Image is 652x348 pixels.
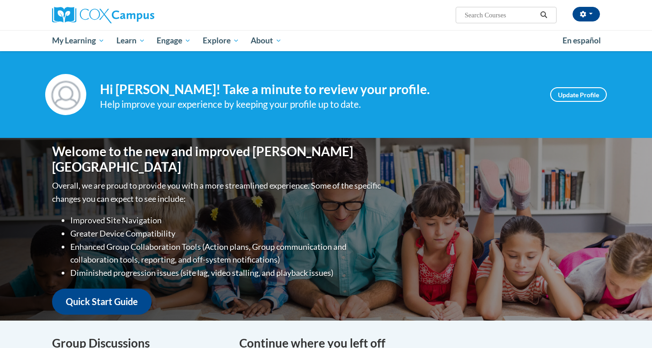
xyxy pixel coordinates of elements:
[557,31,607,50] a: En español
[550,87,607,102] a: Update Profile
[537,10,551,21] button: Search
[52,289,152,315] a: Quick Start Guide
[52,7,154,23] img: Cox Campus
[52,144,383,174] h1: Welcome to the new and improved [PERSON_NAME][GEOGRAPHIC_DATA]
[245,30,288,51] a: About
[464,10,537,21] input: Search Courses
[52,35,105,46] span: My Learning
[151,30,197,51] a: Engage
[70,227,383,240] li: Greater Device Compatibility
[116,35,145,46] span: Learn
[100,97,536,112] div: Help improve your experience by keeping your profile up to date.
[203,35,239,46] span: Explore
[251,35,282,46] span: About
[45,74,86,115] img: Profile Image
[52,7,226,23] a: Cox Campus
[100,82,536,97] h4: Hi [PERSON_NAME]! Take a minute to review your profile.
[70,266,383,279] li: Diminished progression issues (site lag, video stalling, and playback issues)
[38,30,614,51] div: Main menu
[70,240,383,267] li: Enhanced Group Collaboration Tools (Action plans, Group communication and collaboration tools, re...
[46,30,110,51] a: My Learning
[573,7,600,21] button: Account Settings
[52,179,383,206] p: Overall, we are proud to provide you with a more streamlined experience. Some of the specific cha...
[70,214,383,227] li: Improved Site Navigation
[197,30,245,51] a: Explore
[157,35,191,46] span: Engage
[110,30,151,51] a: Learn
[563,36,601,45] span: En español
